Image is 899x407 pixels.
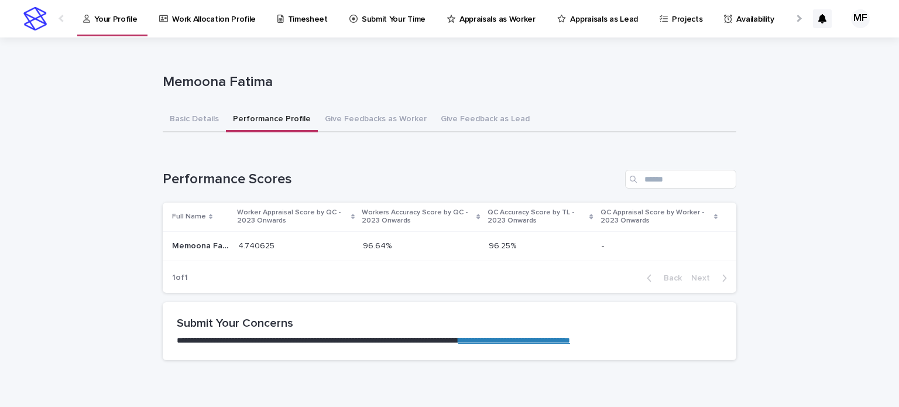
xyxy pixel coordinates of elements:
[602,239,606,251] p: -
[657,274,682,282] span: Back
[625,170,736,189] input: Search
[687,273,736,283] button: Next
[601,206,711,228] p: QC Appraisal Score by Worker - 2023 Onwards
[172,239,231,251] p: Memoona Fatima
[362,206,473,228] p: Workers Accuracy Score by QC - 2023 Onwards
[177,316,722,330] h2: Submit Your Concerns
[23,7,47,30] img: stacker-logo-s-only.png
[163,74,732,91] p: Memoona Fatima
[226,108,318,132] button: Performance Profile
[489,239,519,251] p: 96.25%
[172,210,206,223] p: Full Name
[237,206,348,228] p: Worker Appraisal Score by QC - 2023 Onwards
[363,239,394,251] p: 96.64%
[637,273,687,283] button: Back
[434,108,537,132] button: Give Feedback as Lead
[318,108,434,132] button: Give Feedbacks as Worker
[238,239,277,251] p: 4.740625
[488,206,587,228] p: QC Accuracy Score by TL - 2023 Onwards
[163,264,197,292] p: 1 of 1
[163,171,620,188] h1: Performance Scores
[851,9,870,28] div: MF
[691,274,717,282] span: Next
[163,231,736,261] tr: Memoona FatimaMemoona Fatima 4.7406254.740625 96.64%96.64% 96.25%96.25% --
[163,108,226,132] button: Basic Details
